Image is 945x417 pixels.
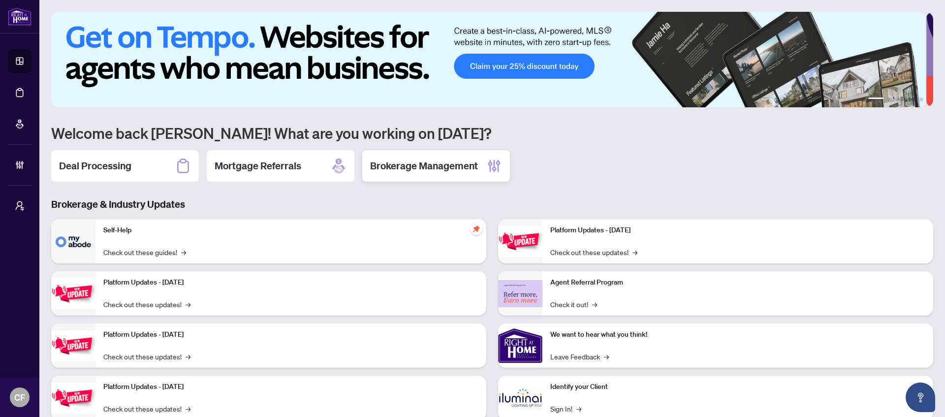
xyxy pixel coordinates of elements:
[576,403,581,414] span: →
[51,219,95,263] img: Self-Help
[498,226,542,257] img: Platform Updates - June 23, 2025
[550,277,925,288] p: Agent Referral Program
[103,403,190,414] a: Check out these updates!→
[103,351,190,362] a: Check out these updates!→
[15,201,25,211] span: user-switch
[888,97,892,101] button: 2
[498,323,542,368] img: We want to hear what you think!
[370,159,478,173] h2: Brokerage Management
[912,97,915,101] button: 5
[103,277,478,288] p: Platform Updates - [DATE]
[550,247,637,257] a: Check out these updates!→
[215,159,301,173] h2: Mortgage Referrals
[550,299,597,310] a: Check it out!→
[604,351,609,362] span: →
[51,330,95,361] img: Platform Updates - July 21, 2025
[592,299,597,310] span: →
[550,225,925,236] p: Platform Updates - [DATE]
[186,403,190,414] span: →
[103,247,186,257] a: Check out these guides!→
[498,280,542,307] img: Agent Referral Program
[59,159,131,173] h2: Deal Processing
[919,97,923,101] button: 6
[103,299,190,310] a: Check out these updates!→
[51,124,933,142] h1: Welcome back [PERSON_NAME]! What are you working on [DATE]?
[186,351,190,362] span: →
[896,97,900,101] button: 3
[868,97,884,101] button: 1
[51,383,95,414] img: Platform Updates - July 8, 2025
[186,299,190,310] span: →
[904,97,908,101] button: 4
[471,223,482,235] span: pushpin
[8,7,31,26] img: logo
[550,329,925,340] p: We want to hear what you think!
[51,12,926,107] img: Slide 0
[103,382,478,392] p: Platform Updates - [DATE]
[550,382,925,392] p: Identify your Client
[14,390,25,404] span: CF
[103,225,478,236] p: Self-Help
[550,403,581,414] a: Sign In!→
[906,383,935,412] button: Open asap
[181,247,186,257] span: →
[550,351,609,362] a: Leave Feedback→
[51,197,933,211] h3: Brokerage & Industry Updates
[103,329,478,340] p: Platform Updates - [DATE]
[632,247,637,257] span: →
[51,278,95,309] img: Platform Updates - September 16, 2025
